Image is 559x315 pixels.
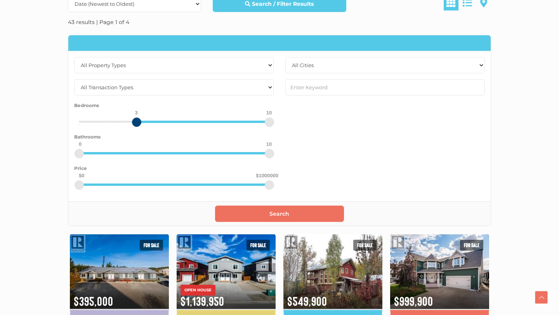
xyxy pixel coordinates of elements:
div: 10 [266,110,272,115]
span: $549,900 [283,284,382,309]
img: 5 GEM PLACE, Whitehorse, Yukon [390,233,489,310]
button: Search [215,206,344,222]
span: OPEN HOUSE [181,285,215,296]
span: For sale [460,240,483,251]
img: 104-12 PINTAIL PLACE, Whitehorse, Yukon [70,233,169,310]
span: For sale [247,240,270,251]
small: Bedrooms [74,102,99,108]
input: Enter Keyword [285,79,485,95]
small: Bathrooms [74,134,101,140]
strong: Search / Filter Results [252,0,314,7]
small: Price [74,165,87,171]
div: 10 [266,142,272,147]
span: For sale [140,240,163,251]
img: 1217 7TH AVENUE, Dawson City, Yukon [283,233,382,310]
span: $1,139,950 [177,284,276,309]
div: $0 [79,173,84,178]
div: 3 [135,110,137,115]
img: 47 ELLWOOD STREET, Whitehorse, Yukon [177,233,276,310]
div: 0 [79,142,82,147]
span: $999,900 [390,284,489,309]
strong: 43 results | Page 1 of 4 [68,19,129,26]
div: $1000000 [256,173,278,178]
span: For sale [353,240,377,251]
span: $395,000 [70,284,169,309]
